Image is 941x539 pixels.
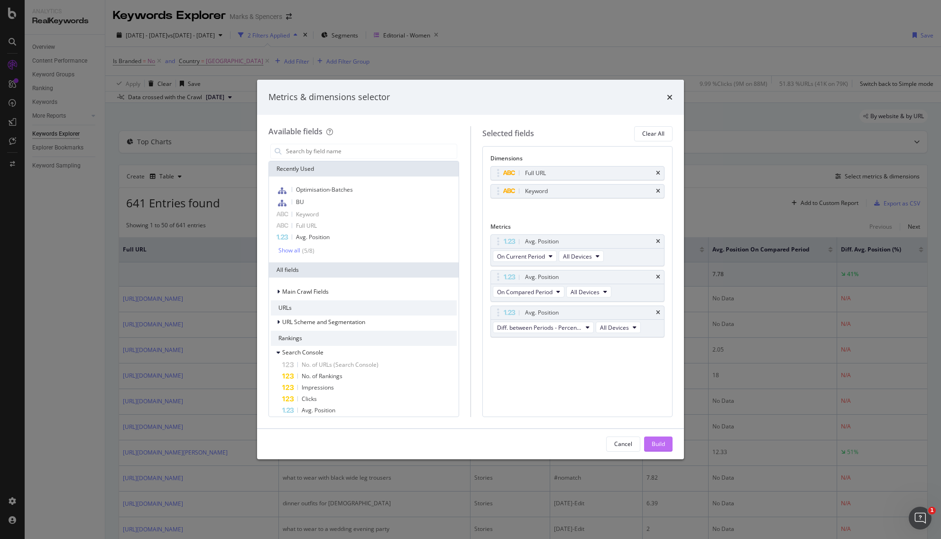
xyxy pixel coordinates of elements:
div: URLs [271,300,457,316]
span: 1 [928,507,936,514]
div: Cancel [614,440,632,448]
button: All Devices [559,251,604,262]
button: On Current Period [493,251,557,262]
span: Avg. Position [296,233,330,241]
div: Rankings [271,331,457,346]
div: Avg. PositiontimesOn Compared PeriodAll Devices [490,270,665,302]
div: Selected fields [482,128,534,139]
span: Keyword [296,210,319,218]
div: Dimensions [490,154,665,166]
span: All Devices [563,252,592,260]
span: Impressions [302,383,334,391]
div: ( 5 / 8 ) [300,247,314,255]
button: Build [644,437,673,452]
button: Clear All [634,126,673,141]
span: Search Console [282,348,323,356]
div: Avg. Position [525,237,559,246]
div: All fields [269,262,459,278]
div: Avg. PositiontimesOn Current PeriodAll Devices [490,234,665,266]
div: modal [257,80,684,459]
div: Available fields [268,126,323,137]
input: Search by field name [285,144,457,158]
button: All Devices [566,286,611,297]
span: All Devices [600,324,629,332]
div: Avg. Position [525,308,559,317]
span: On Compared Period [497,288,553,296]
div: Recently Used [269,161,459,177]
div: Clear All [642,130,664,138]
span: No. of URLs (Search Console) [302,361,378,369]
div: Show all [278,247,300,254]
button: On Compared Period [493,286,564,297]
div: Avg. Position [525,272,559,282]
div: times [656,310,660,316]
div: Avg. PositiontimesDiff. between Periods - PercentageAll Devices [490,306,665,337]
span: Optimisation-Batches [296,186,353,194]
span: Diff. between Periods - Percentage [497,324,582,332]
iframe: Intercom live chat [909,507,932,530]
span: URL Scheme and Segmentation [282,318,365,326]
div: times [667,91,673,103]
div: Metrics & dimensions selector [268,91,390,103]
div: Keyword [525,186,548,196]
span: All Devices [571,288,600,296]
div: Metrics [490,223,665,234]
span: Avg. Position [302,406,335,414]
div: Keywordtimes [490,184,665,198]
span: BU [296,198,304,206]
div: times [656,188,660,194]
button: All Devices [596,322,641,333]
span: Full URL [296,222,317,230]
div: times [656,170,660,176]
span: No. of Rankings [302,372,342,380]
div: Build [652,440,665,448]
div: Full URL [525,168,546,178]
div: times [656,274,660,280]
button: Cancel [606,437,640,452]
span: Main Crawl Fields [282,288,329,296]
div: times [656,239,660,244]
span: On Current Period [497,252,545,260]
span: Clicks [302,395,317,403]
div: Full URLtimes [490,166,665,180]
button: Diff. between Periods - Percentage [493,322,594,333]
